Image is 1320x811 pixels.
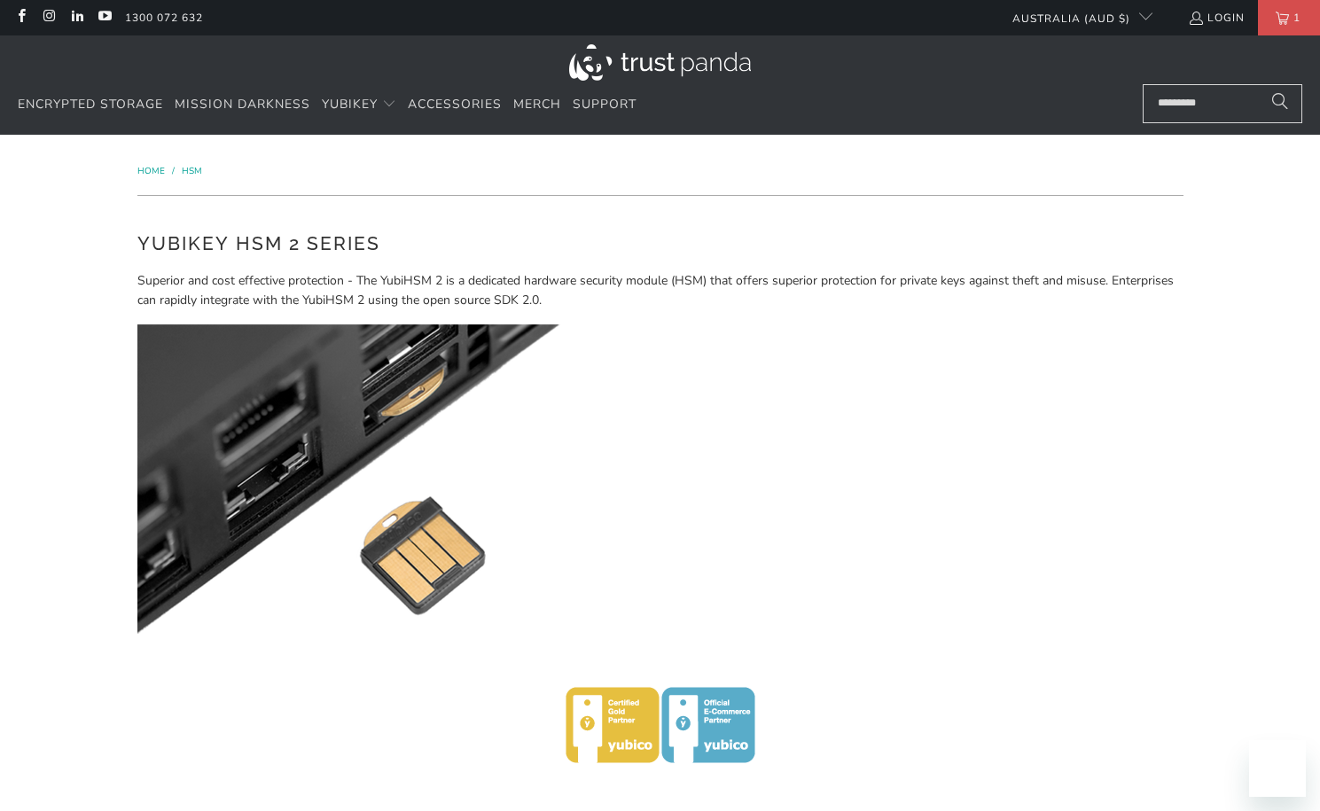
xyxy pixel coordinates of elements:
img: Trust Panda Australia [569,44,751,81]
a: Merch [513,84,561,126]
span: Accessories [408,96,502,113]
span: / [172,165,175,177]
span: YubiKey [322,96,378,113]
p: Superior and cost effective protection - The YubiHSM 2 is a dedicated hardware security module (H... [137,271,1183,311]
iframe: Button to launch messaging window [1249,740,1306,797]
span: Support [573,96,637,113]
h2: YubiKey HSM 2 Series [137,230,1183,258]
a: Mission Darkness [175,84,310,126]
a: 1300 072 632 [125,8,203,27]
a: HSM [182,165,202,177]
button: Search [1258,84,1302,123]
span: Merch [513,96,561,113]
a: Home [137,165,168,177]
a: Login [1188,8,1245,27]
a: Trust Panda Australia on YouTube [97,11,112,25]
a: Trust Panda Australia on Facebook [13,11,28,25]
a: Accessories [408,84,502,126]
span: Mission Darkness [175,96,310,113]
a: Trust Panda Australia on Instagram [41,11,56,25]
span: Home [137,165,165,177]
a: Support [573,84,637,126]
summary: YubiKey [322,84,396,126]
span: Encrypted Storage [18,96,163,113]
input: Search... [1143,84,1302,123]
a: Encrypted Storage [18,84,163,126]
nav: Translation missing: en.navigation.header.main_nav [18,84,637,126]
a: Trust Panda Australia on LinkedIn [69,11,84,25]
